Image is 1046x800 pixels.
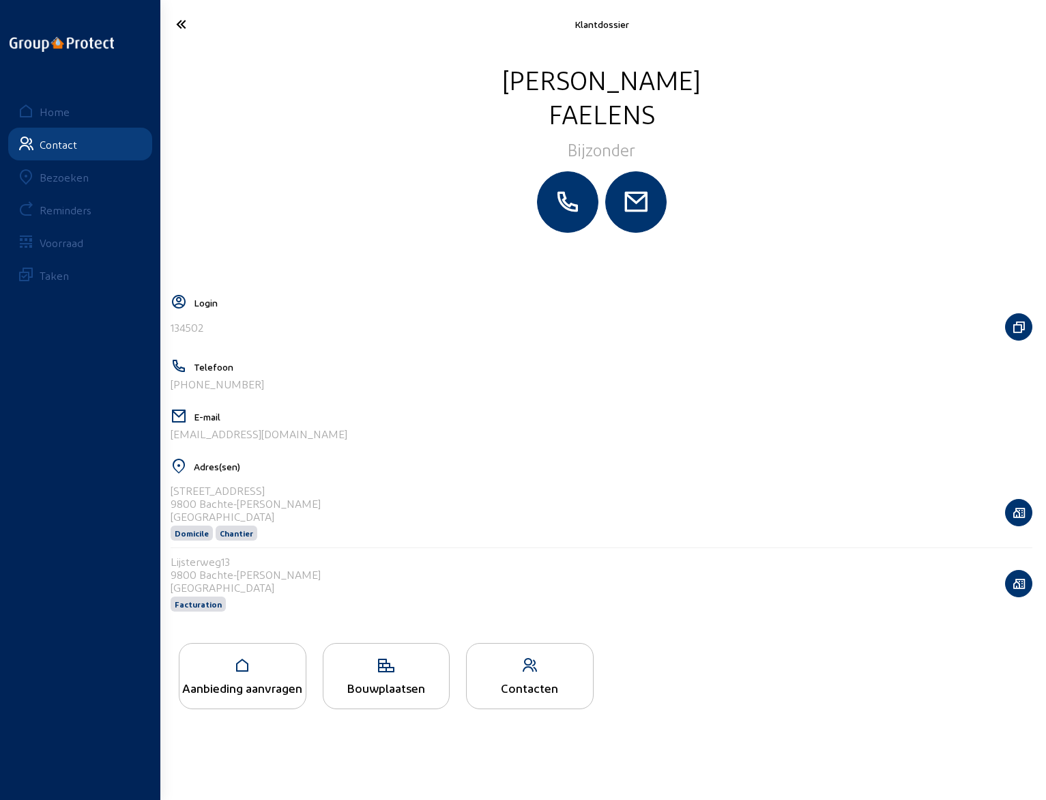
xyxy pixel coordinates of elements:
div: Klantdossier [305,18,898,30]
div: Contact [40,138,77,151]
div: Reminders [40,203,91,216]
div: Bouwplaatsen [323,681,450,695]
a: Contact [8,128,152,160]
div: Taken [40,269,69,282]
div: Aanbieding aanvragen [179,681,306,695]
div: [PERSON_NAME] [171,62,1032,96]
div: 9800 Bachte-[PERSON_NAME] [171,497,321,510]
div: Contacten [467,681,593,695]
div: [PHONE_NUMBER] [171,377,264,390]
span: Facturation [175,599,222,609]
div: Bijzonder [171,140,1032,159]
div: [GEOGRAPHIC_DATA] [171,510,321,523]
div: Home [40,105,70,118]
h5: Adres(sen) [194,461,1032,472]
div: [STREET_ADDRESS] [171,484,321,497]
a: Home [8,95,152,128]
div: Faelens [171,96,1032,130]
div: [GEOGRAPHIC_DATA] [171,581,321,594]
span: Domicile [175,528,209,538]
h5: E-mail [194,411,1032,423]
a: Voorraad [8,226,152,259]
a: Reminders [8,193,152,226]
img: logo-oneline.png [10,37,114,52]
a: Taken [8,259,152,291]
div: Voorraad [40,236,83,249]
a: Bezoeken [8,160,152,193]
div: Bezoeken [40,171,89,184]
div: Lijsterweg13 [171,555,321,568]
span: Chantier [220,528,253,538]
div: 134502 [171,321,203,334]
h5: Login [194,297,1032,309]
div: 9800 Bachte-[PERSON_NAME] [171,568,321,581]
h5: Telefoon [194,361,1032,373]
div: [EMAIL_ADDRESS][DOMAIN_NAME] [171,427,347,440]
